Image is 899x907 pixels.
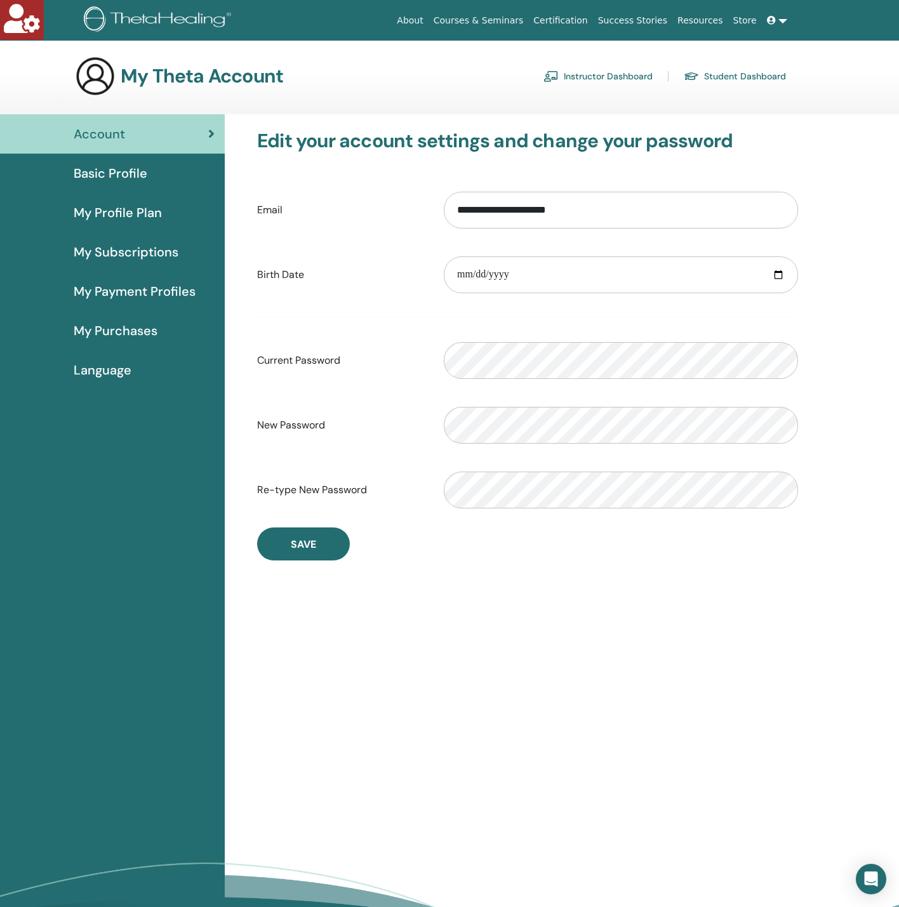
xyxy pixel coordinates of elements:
img: generic-user-icon.jpg [75,56,116,96]
span: Language [74,361,131,380]
a: Success Stories [593,9,672,32]
label: Birth Date [248,263,434,287]
button: Save [257,527,350,560]
span: My Profile Plan [74,203,162,222]
img: graduation-cap.svg [684,71,699,82]
label: Re-type New Password [248,478,434,502]
a: Courses & Seminars [429,9,529,32]
label: New Password [248,413,434,437]
span: My Subscriptions [74,242,178,262]
span: Save [291,538,316,551]
span: My Purchases [74,321,157,340]
span: Account [74,124,125,143]
img: logo.png [84,6,236,35]
a: About [392,9,428,32]
h3: My Theta Account [121,65,283,88]
span: My Payment Profiles [74,282,196,301]
a: Instructor Dashboard [543,66,653,86]
a: Certification [528,9,592,32]
a: Student Dashboard [684,66,786,86]
label: Current Password [248,348,434,373]
a: Resources [672,9,728,32]
div: Open Intercom Messenger [856,864,886,894]
span: Basic Profile [74,164,147,183]
img: chalkboard-teacher.svg [543,70,559,82]
label: Email [248,198,434,222]
a: Store [728,9,762,32]
h3: Edit your account settings and change your password [257,129,798,152]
